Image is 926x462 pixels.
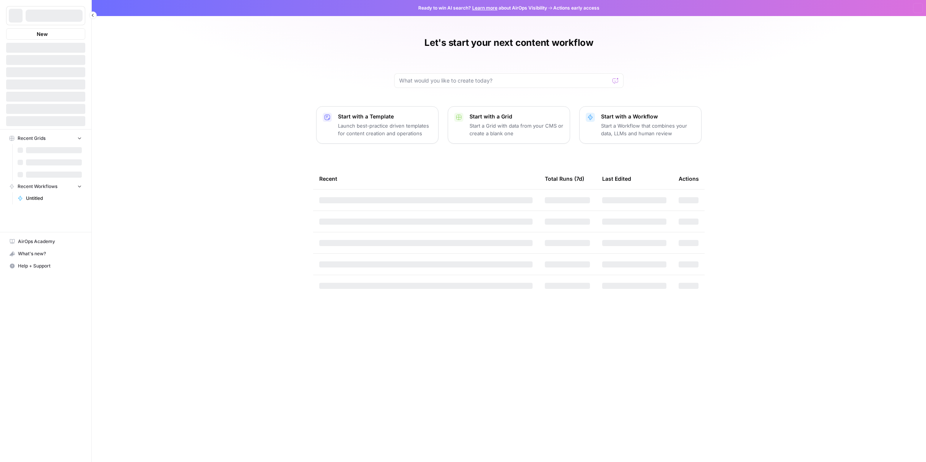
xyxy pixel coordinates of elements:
[469,122,564,137] p: Start a Grid with data from your CMS or create a blank one
[545,168,584,189] div: Total Runs (7d)
[6,235,85,248] a: AirOps Academy
[601,113,695,120] p: Start with a Workflow
[37,30,48,38] span: New
[602,168,631,189] div: Last Edited
[6,181,85,192] button: Recent Workflows
[448,106,570,144] button: Start with a GridStart a Grid with data from your CMS or create a blank one
[553,5,599,11] span: Actions early access
[579,106,702,144] button: Start with a WorkflowStart a Workflow that combines your data, LLMs and human review
[6,28,85,40] button: New
[6,260,85,272] button: Help + Support
[14,192,85,204] a: Untitled
[338,122,432,137] p: Launch best-practice driven templates for content creation and operations
[6,248,85,260] button: What's new?
[316,106,439,144] button: Start with a TemplateLaunch best-practice driven templates for content creation and operations
[18,238,82,245] span: AirOps Academy
[472,5,497,11] a: Learn more
[18,135,45,142] span: Recent Grids
[6,133,85,144] button: Recent Grids
[469,113,564,120] p: Start with a Grid
[399,77,609,84] input: What would you like to create today?
[6,248,85,259] div: What's new?
[679,168,699,189] div: Actions
[601,122,695,137] p: Start a Workflow that combines your data, LLMs and human review
[424,37,593,49] h1: Let's start your next content workflow
[338,113,432,120] p: Start with a Template
[418,5,547,11] span: Ready to win AI search? about AirOps Visibility
[26,195,82,202] span: Untitled
[319,168,533,189] div: Recent
[18,183,57,190] span: Recent Workflows
[18,263,82,269] span: Help + Support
